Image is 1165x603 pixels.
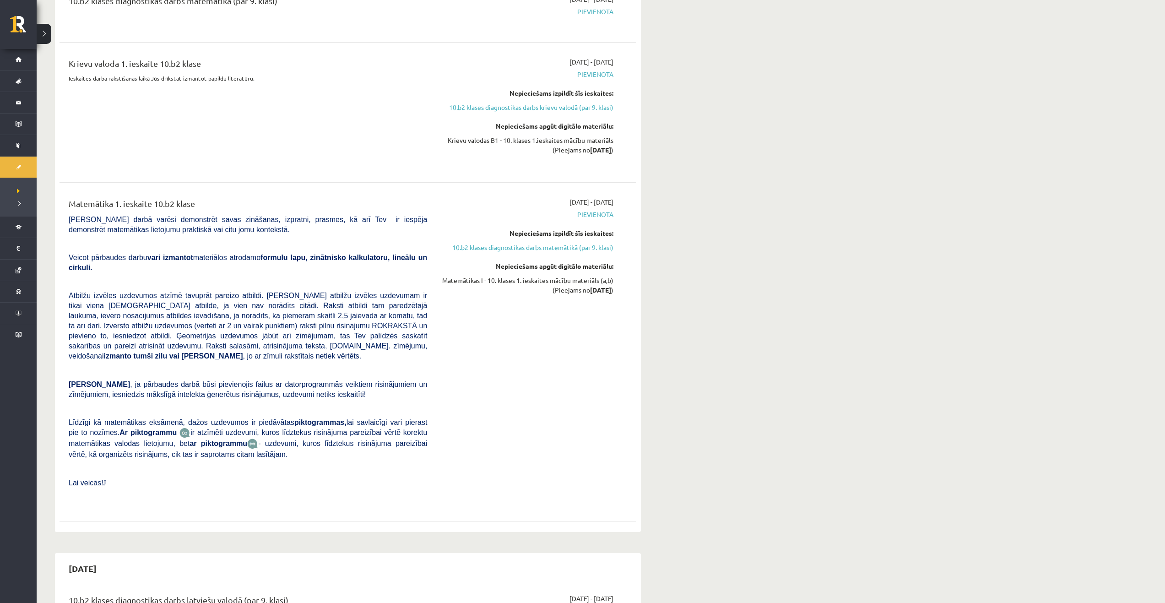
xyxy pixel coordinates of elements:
div: Nepieciešams apgūt digitālo materiālu: [441,261,613,271]
div: Krievu valodas B1 - 10. klases 1.ieskaites mācību materiāls (Pieejams no ) [441,136,613,155]
img: JfuEzvunn4EvwAAAAASUVORK5CYII= [179,428,190,438]
div: Nepieciešams izpildīt šīs ieskaites: [441,88,613,98]
span: Līdzīgi kā matemātikas eksāmenā, dažos uzdevumos ir piedāvātas lai savlaicīgi vari pierast pie to... [69,418,427,436]
span: , ja pārbaudes darbā būsi pievienojis failus ar datorprogrammās veiktiem risinājumiem un zīmējumi... [69,380,427,398]
span: [DATE] - [DATE] [569,197,613,207]
p: Ieskaites darba rakstīšanas laikā Jūs drīkstat izmantot papildu literatūru. [69,74,427,82]
span: Pievienota [441,70,613,79]
span: Pievienota [441,210,613,219]
a: 10.b2 klases diagnostikas darbs matemātikā (par 9. klasi) [441,243,613,252]
b: tumši zilu vai [PERSON_NAME] [133,352,243,360]
span: ir atzīmēti uzdevumi, kuros līdztekus risinājuma pareizībai vērtē korektu matemātikas valodas lie... [69,429,427,447]
span: Veicot pārbaudes darbu materiālos atrodamo [69,254,427,272]
b: Ar piktogrammu [119,429,177,436]
b: piktogrammas, [294,418,347,426]
strong: [DATE] [590,146,611,154]
strong: [DATE] [590,286,611,294]
span: Atbilžu izvēles uzdevumos atzīmē tavuprāt pareizo atbildi. [PERSON_NAME] atbilžu izvēles uzdevuma... [69,292,427,360]
span: [DATE] - [DATE] [569,57,613,67]
a: Rīgas 1. Tālmācības vidusskola [10,16,37,39]
span: J [103,479,106,487]
b: vari izmantot [147,254,193,261]
a: 10.b2 klases diagnostikas darbs krievu valodā (par 9. klasi) [441,103,613,112]
span: [PERSON_NAME] darbā varēsi demonstrēt savas zināšanas, izpratni, prasmes, kā arī Tev ir iespēja d... [69,216,427,234]
b: formulu lapu, zinātnisko kalkulatoru, lineālu un cirkuli. [69,254,427,272]
span: Lai veicās! [69,479,103,487]
span: Pievienota [441,7,613,16]
span: [PERSON_NAME] [69,380,130,388]
div: Matemātikas I - 10. klases 1. ieskaites mācību materiāls (a,b) (Pieejams no ) [441,276,613,295]
b: ar piktogrammu [190,440,247,447]
h2: [DATE] [60,558,106,579]
div: Matemātika 1. ieskaite 10.b2 klase [69,197,427,214]
div: Nepieciešams apgūt digitālo materiālu: [441,121,613,131]
div: Krievu valoda 1. ieskaite 10.b2 klase [69,57,427,74]
div: Nepieciešams izpildīt šīs ieskaites: [441,228,613,238]
img: wKvN42sLe3LLwAAAABJRU5ErkJggg== [247,439,258,449]
b: izmanto [104,352,131,360]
